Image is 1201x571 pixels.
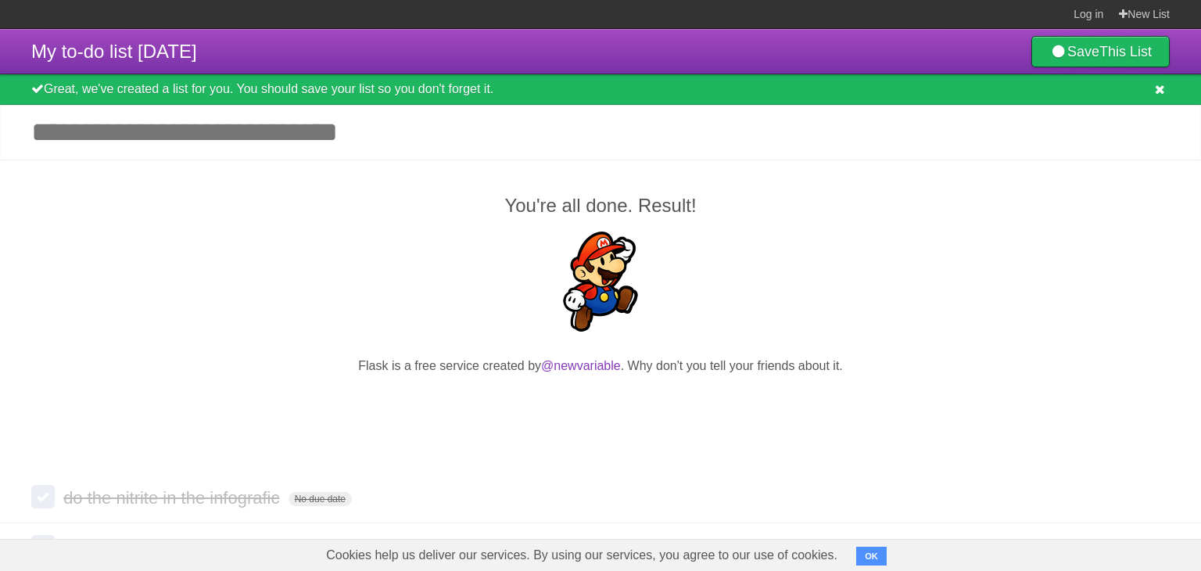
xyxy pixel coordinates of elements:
[572,395,629,417] iframe: X Post Button
[310,540,853,571] span: Cookies help us deliver our services. By using our services, you agree to our use of cookies.
[1031,36,1170,67] a: SaveThis List
[289,492,352,506] span: No due date
[63,538,240,558] span: Finnish the infographic
[541,359,621,372] a: @newvariable
[1099,44,1152,59] b: This List
[856,547,887,566] button: OK
[550,232,651,332] img: Super Mario
[31,485,55,508] label: Done
[31,357,1170,375] p: Flask is a free service created by . Why don't you tell your friends about it.
[63,488,283,508] span: do the nitrite in the infografic
[31,192,1170,220] h2: You're all done. Result!
[31,41,197,62] span: My to-do list [DATE]
[31,535,55,558] label: Done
